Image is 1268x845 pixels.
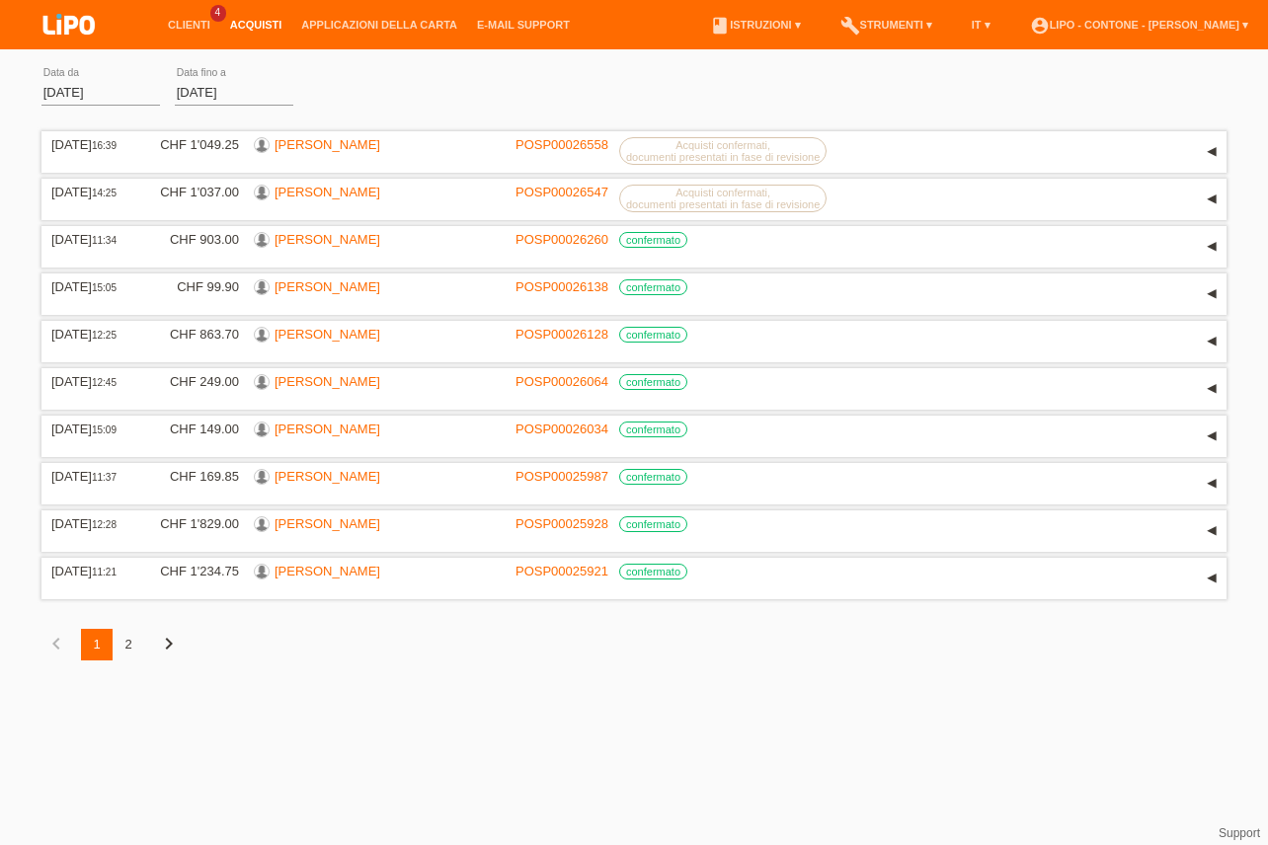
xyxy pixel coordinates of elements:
[51,137,130,152] div: [DATE]
[515,374,608,389] a: POSP00026064
[467,19,580,31] a: E-mail Support
[51,564,130,578] div: [DATE]
[92,235,117,246] span: 11:34
[515,232,608,247] a: POSP00026260
[1197,279,1227,309] div: aprire/chiudere
[1197,564,1227,593] div: aprire/chiudere
[1197,516,1227,546] div: aprire/chiudere
[710,16,730,36] i: book
[275,185,380,199] a: [PERSON_NAME]
[700,19,810,31] a: bookIstruzioni ▾
[1197,374,1227,404] div: aprire/chiudere
[619,185,827,212] label: Acquisti confermati, documenti presentati in fase di revisione
[145,564,239,578] div: CHF 1'234.75
[515,137,608,152] a: POSP00026558
[515,279,608,294] a: POSP00026138
[220,19,292,31] a: Acquisti
[145,422,239,436] div: CHF 149.00
[275,469,380,484] a: [PERSON_NAME]
[515,185,608,199] a: POSP00026547
[619,327,687,343] label: confermato
[619,516,687,532] label: confermato
[515,469,608,484] a: POSP00025987
[145,185,239,199] div: CHF 1'037.00
[92,472,117,483] span: 11:37
[515,516,608,531] a: POSP00025928
[962,19,1000,31] a: IT ▾
[275,422,380,436] a: [PERSON_NAME]
[275,137,380,152] a: [PERSON_NAME]
[145,232,239,247] div: CHF 903.00
[145,469,239,484] div: CHF 169.85
[275,516,380,531] a: [PERSON_NAME]
[275,327,380,342] a: [PERSON_NAME]
[515,327,608,342] a: POSP00026128
[619,279,687,295] label: confermato
[145,374,239,389] div: CHF 249.00
[20,40,119,55] a: LIPO pay
[1197,327,1227,356] div: aprire/chiudere
[51,327,130,342] div: [DATE]
[92,519,117,530] span: 12:28
[51,232,130,247] div: [DATE]
[275,564,380,578] a: [PERSON_NAME]
[92,424,117,435] span: 15:09
[291,19,467,31] a: Applicazioni della carta
[51,279,130,294] div: [DATE]
[81,629,113,660] div: 1
[1030,16,1050,36] i: account_circle
[210,5,226,22] span: 4
[619,469,687,485] label: confermato
[92,330,117,341] span: 12:25
[51,469,130,484] div: [DATE]
[113,629,144,660] div: 2
[44,632,68,655] i: chevron_left
[619,422,687,437] label: confermato
[92,282,117,293] span: 15:05
[1197,137,1227,167] div: aprire/chiudere
[92,567,117,577] span: 11:21
[145,279,239,294] div: CHF 99.90
[619,564,687,579] label: confermato
[275,279,380,294] a: [PERSON_NAME]
[51,185,130,199] div: [DATE]
[157,632,181,655] i: chevron_right
[1197,232,1227,262] div: aprire/chiudere
[1219,826,1260,840] a: Support
[831,19,942,31] a: buildStrumenti ▾
[1197,422,1227,451] div: aprire/chiudere
[51,374,130,389] div: [DATE]
[1197,469,1227,499] div: aprire/chiudere
[619,374,687,390] label: confermato
[92,140,117,151] span: 16:39
[275,374,380,389] a: [PERSON_NAME]
[1020,19,1258,31] a: account_circleLIPO - Contone - [PERSON_NAME] ▾
[51,422,130,436] div: [DATE]
[840,16,860,36] i: build
[619,137,827,165] label: Acquisti confermati, documenti presentati in fase di revisione
[51,516,130,531] div: [DATE]
[515,564,608,578] a: POSP00025921
[145,516,239,531] div: CHF 1'829.00
[619,232,687,248] label: confermato
[275,232,380,247] a: [PERSON_NAME]
[145,327,239,342] div: CHF 863.70
[158,19,220,31] a: Clienti
[1197,185,1227,214] div: aprire/chiudere
[92,377,117,388] span: 12:45
[515,422,608,436] a: POSP00026034
[92,188,117,198] span: 14:25
[145,137,239,152] div: CHF 1'049.25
